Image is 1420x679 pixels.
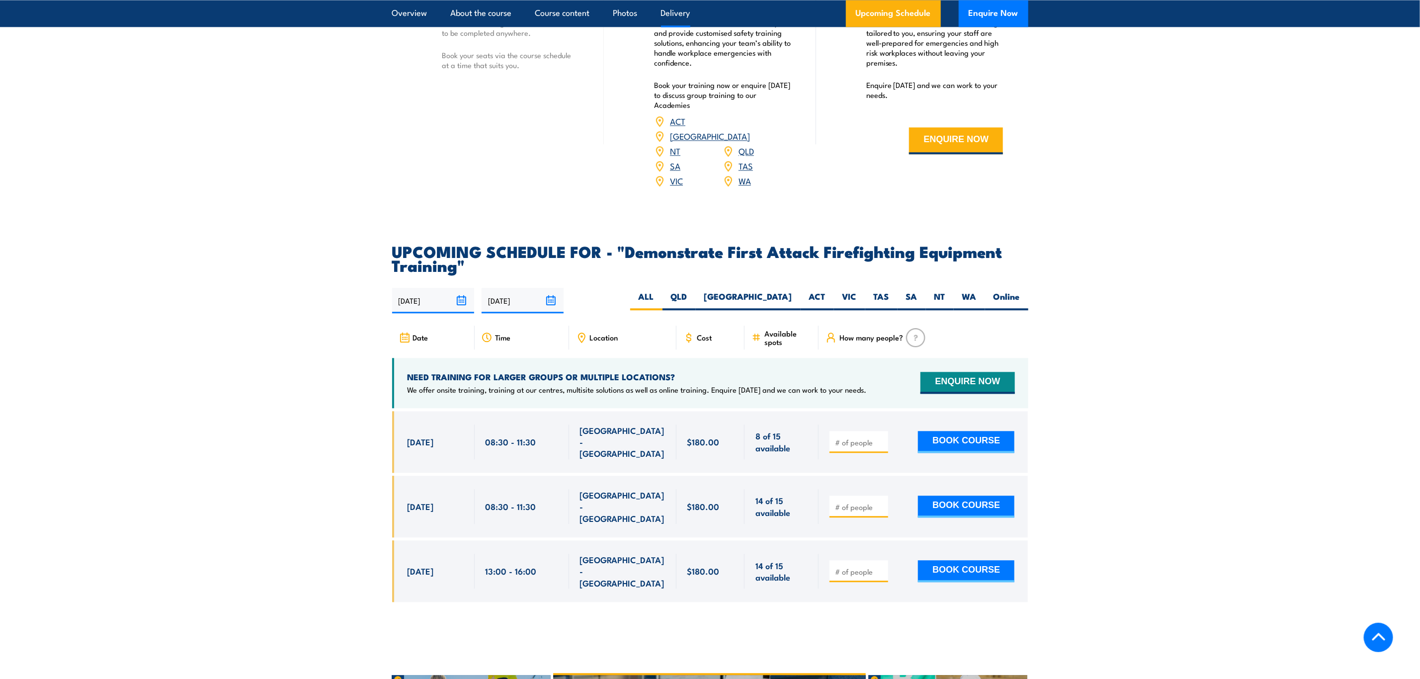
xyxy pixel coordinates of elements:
[670,174,683,186] a: VIC
[755,560,808,583] span: 14 of 15 available
[755,495,808,518] span: 14 of 15 available
[755,430,808,453] span: 8 of 15 available
[739,160,753,171] a: TAS
[408,501,434,512] span: [DATE]
[408,565,434,577] span: [DATE]
[866,18,1003,68] p: We offer convenient nationwide training tailored to you, ensuring your staff are well-prepared fo...
[580,489,666,524] span: [GEOGRAPHIC_DATA] - [GEOGRAPHIC_DATA]
[486,565,537,577] span: 13:00 - 16:00
[687,501,720,512] span: $180.00
[839,333,903,341] span: How many people?
[654,18,791,68] p: Our Academies are located nationally and provide customised safety training solutions, enhancing ...
[482,288,564,313] input: To date
[920,372,1014,394] button: ENQUIRE NOW
[687,565,720,577] span: $180.00
[835,502,885,512] input: # of people
[413,333,428,341] span: Date
[918,560,1014,582] button: BOOK COURSE
[834,291,865,310] label: VIC
[442,18,580,38] p: Our online training is available for course to be completed anywhere.
[696,291,801,310] label: [GEOGRAPHIC_DATA]
[926,291,954,310] label: NT
[801,291,834,310] label: ACT
[865,291,898,310] label: TAS
[630,291,663,310] label: ALL
[687,436,720,447] span: $180.00
[835,567,885,577] input: # of people
[954,291,985,310] label: WA
[663,291,696,310] label: QLD
[898,291,926,310] label: SA
[739,174,751,186] a: WA
[408,436,434,447] span: [DATE]
[670,145,680,157] a: NT
[408,371,867,382] h4: NEED TRAINING FOR LARGER GROUPS OR MULTIPLE LOCATIONS?
[670,160,680,171] a: SA
[764,329,812,346] span: Available spots
[392,244,1028,272] h2: UPCOMING SCHEDULE FOR - "Demonstrate First Attack Firefighting Equipment Training"
[580,424,666,459] span: [GEOGRAPHIC_DATA] - [GEOGRAPHIC_DATA]
[486,501,536,512] span: 08:30 - 11:30
[739,145,754,157] a: QLD
[866,80,1003,100] p: Enquire [DATE] and we can work to your needs.
[985,291,1028,310] label: Online
[670,130,750,142] a: [GEOGRAPHIC_DATA]
[408,385,867,395] p: We offer onsite training, training at our centres, multisite solutions as well as online training...
[654,80,791,110] p: Book your training now or enquire [DATE] to discuss group training to our Academies
[909,127,1003,154] button: ENQUIRE NOW
[580,554,666,589] span: [GEOGRAPHIC_DATA] - [GEOGRAPHIC_DATA]
[670,115,685,127] a: ACT
[918,496,1014,517] button: BOOK COURSE
[590,333,618,341] span: Location
[918,431,1014,453] button: BOOK COURSE
[496,333,511,341] span: Time
[442,50,580,70] p: Book your seats via the course schedule at a time that suits you.
[392,288,474,313] input: From date
[835,437,885,447] input: # of people
[486,436,536,447] span: 08:30 - 11:30
[697,333,712,341] span: Cost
